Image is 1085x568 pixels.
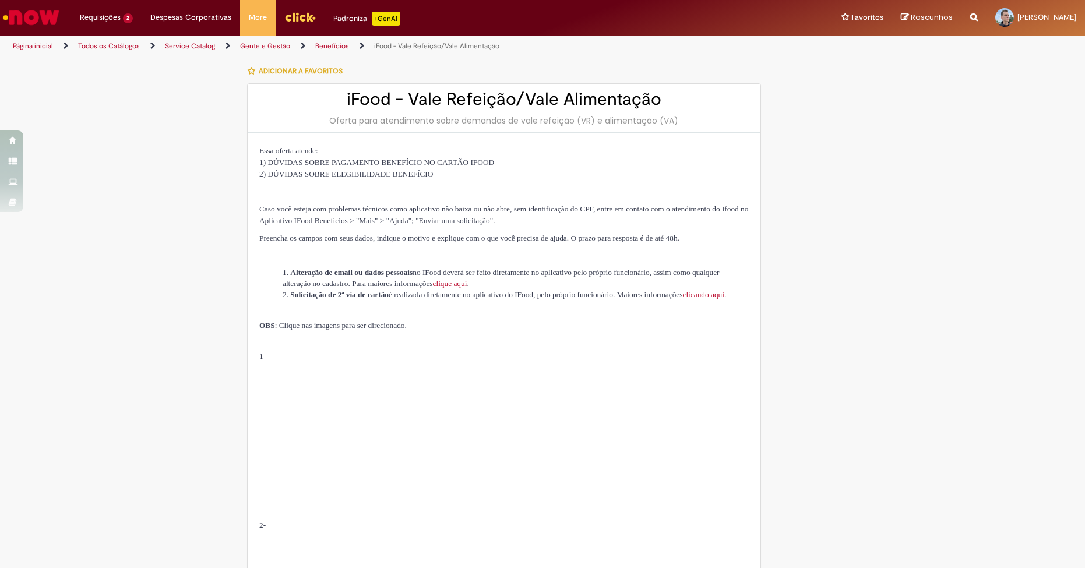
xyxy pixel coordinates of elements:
[1,6,61,29] img: ServiceNow
[284,8,316,26] img: click_logo_yellow_360x200.png
[259,90,749,109] h2: iFood - Vale Refeição/Vale Alimentação
[333,12,400,26] div: Padroniza
[240,41,290,51] a: Gente e Gestão
[259,352,266,361] span: 1-
[259,66,343,76] span: Adicionar a Favoritos
[78,41,140,51] a: Todos os Catálogos
[259,321,407,330] span: : Clique nas imagens para ser direcionado.
[165,41,215,51] a: Service Catalog
[851,12,883,23] span: Favoritos
[13,41,53,51] a: Página inicial
[259,204,748,225] span: Caso você esteja com problemas técnicos como aplicativo não baixa ou não abre, sem identificação ...
[911,12,953,23] span: Rascunhos
[259,367,431,499] img: sys_attachment.do
[283,289,749,300] li: é realizada diretamente no aplicativo do IFood, pelo próprio funcionário. Maiores informações .
[259,170,433,178] span: 2) DÚVIDAS SOBRE ELEGIBILIDADE BENEFÍCIO
[259,158,494,167] span: 1) DÚVIDAS SOBRE PAGAMENTO BENEFÍCIO NO CARTÃO IFOOD
[150,12,231,23] span: Despesas Corporativas
[247,59,349,83] button: Adicionar a Favoritos
[123,13,133,23] span: 2
[80,12,121,23] span: Requisições
[259,321,275,330] strong: OBS
[290,268,413,277] strong: Alteração de email ou dados pessoais
[259,521,266,530] span: 2-
[9,36,714,57] ul: Trilhas de página
[259,146,318,155] span: Essa oferta atende:
[372,12,400,26] p: +GenAi
[901,12,953,23] a: Rascunhos
[374,41,499,51] a: iFood - Vale Refeição/Vale Alimentação
[433,279,467,288] a: Link clique aqui
[315,41,349,51] a: Benefícios
[283,267,749,289] li: no IFood deverá ser feito diretamente no aplicativo pelo próprio funcionário, assim como qualquer...
[259,234,679,242] span: Preencha os campos com seus dados, indique o motivo e explique com o que você precisa de ajuda. O...
[290,290,389,299] strong: Solicitação de 2ª via de cartão
[682,290,724,299] a: Link clicando aqui
[249,12,267,23] span: More
[259,115,749,126] div: Oferta para atendimento sobre demandas de vale refeição (VR) e alimentação (VA)
[1017,12,1076,22] span: [PERSON_NAME]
